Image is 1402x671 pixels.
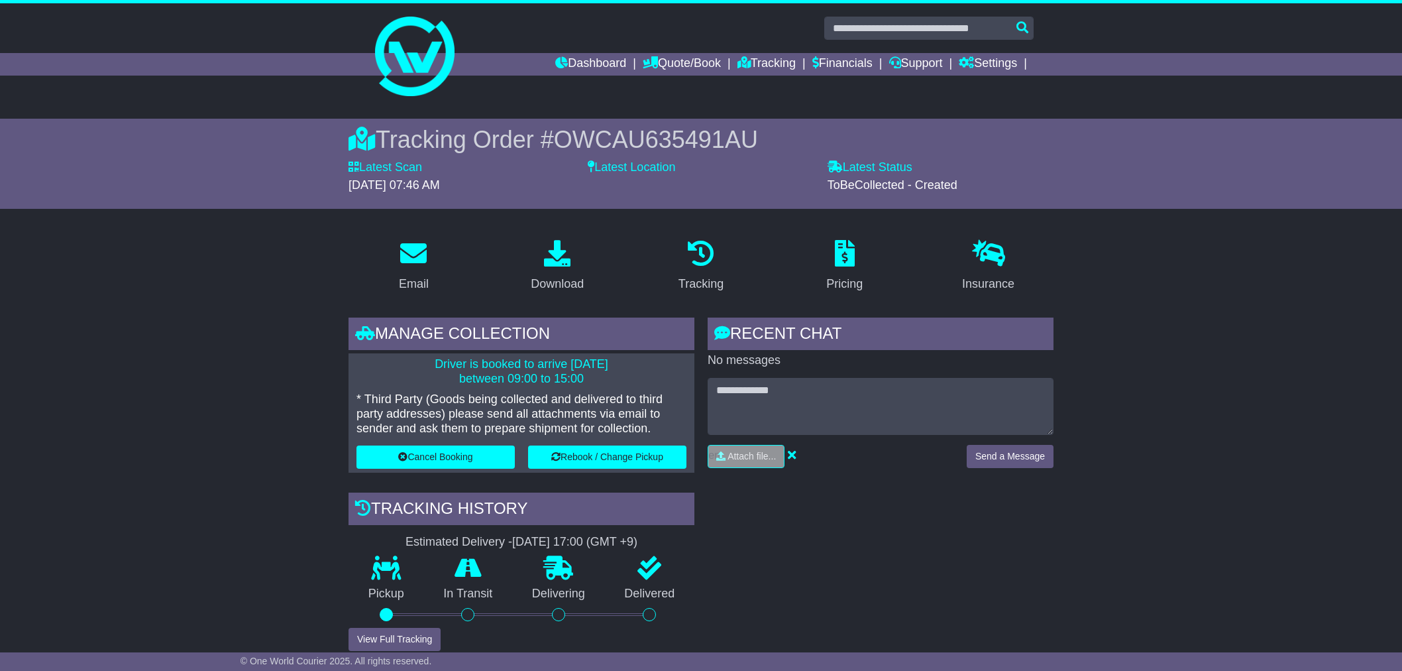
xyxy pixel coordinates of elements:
[959,53,1017,76] a: Settings
[349,125,1053,154] div: Tracking Order #
[555,53,626,76] a: Dashboard
[512,587,605,601] p: Delivering
[349,178,440,192] span: [DATE] 07:46 AM
[349,160,422,175] label: Latest Scan
[399,275,429,293] div: Email
[554,126,758,153] span: OWCAU635491AU
[605,587,695,601] p: Delivered
[828,178,957,192] span: ToBeCollected - Created
[241,656,432,666] span: © One World Courier 2025. All rights reserved.
[356,446,515,469] button: Cancel Booking
[967,445,1053,468] button: Send a Message
[349,318,694,353] div: Manage collection
[588,160,675,175] label: Latest Location
[349,587,424,601] p: Pickup
[531,275,584,293] div: Download
[643,53,721,76] a: Quote/Book
[708,353,1053,368] p: No messages
[356,357,686,386] p: Driver is booked to arrive [DATE] between 09:00 to 15:00
[953,235,1023,298] a: Insurance
[522,235,592,298] a: Download
[349,493,694,528] div: Tracking history
[826,275,863,293] div: Pricing
[670,235,732,298] a: Tracking
[708,318,1053,353] div: RECENT CHAT
[528,446,686,469] button: Rebook / Change Pickup
[818,235,871,298] a: Pricing
[390,235,437,298] a: Email
[356,393,686,436] p: * Third Party (Goods being collected and delivered to third party addresses) please send all atta...
[349,628,441,651] button: View Full Tracking
[828,160,912,175] label: Latest Status
[889,53,943,76] a: Support
[424,587,513,601] p: In Transit
[512,535,637,550] div: [DATE] 17:00 (GMT +9)
[812,53,873,76] a: Financials
[678,275,724,293] div: Tracking
[737,53,796,76] a: Tracking
[349,535,694,550] div: Estimated Delivery -
[962,275,1014,293] div: Insurance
